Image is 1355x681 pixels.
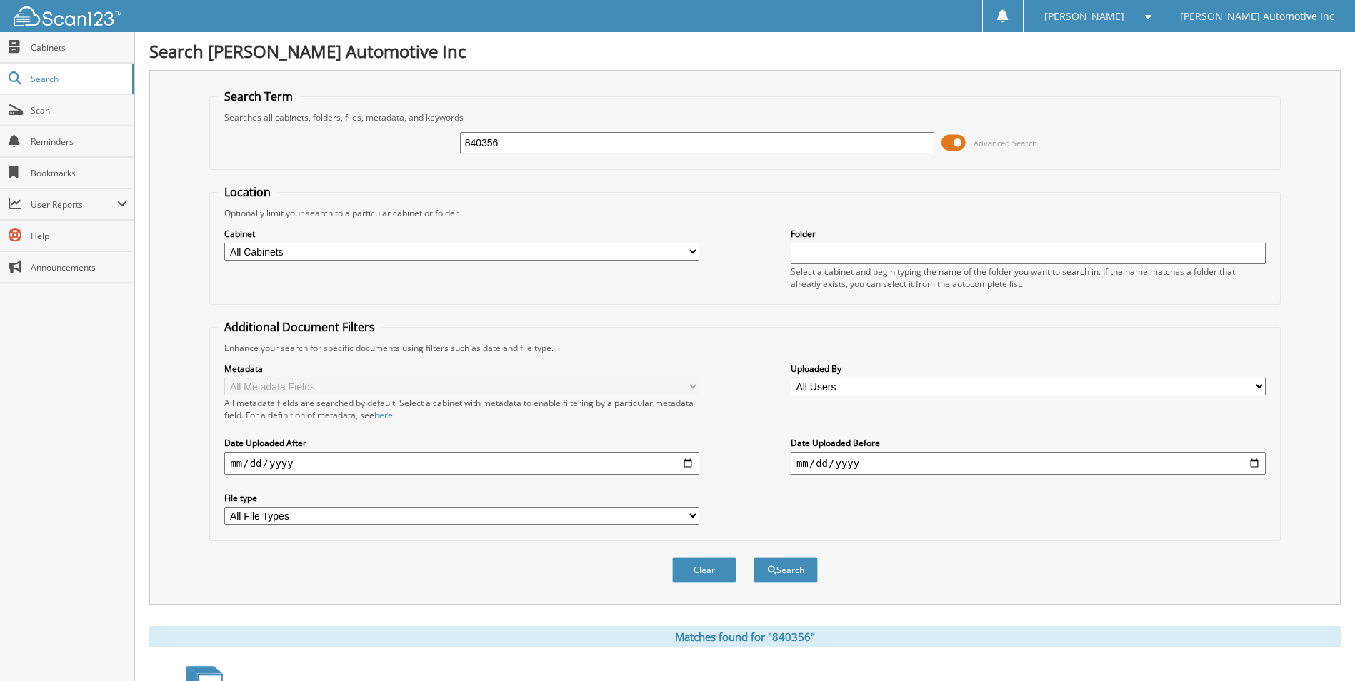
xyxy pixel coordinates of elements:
legend: Additional Document Filters [217,319,382,335]
input: start [224,452,699,475]
div: All metadata fields are searched by default. Select a cabinet with metadata to enable filtering b... [224,397,699,421]
div: Matches found for "840356" [149,626,1341,647]
span: Advanced Search [974,138,1037,148]
a: here [374,409,393,421]
span: Announcements [31,261,127,273]
span: Bookmarks [31,167,127,179]
label: Date Uploaded After [224,437,699,449]
span: User Reports [31,198,117,211]
label: Folder [791,228,1266,240]
button: Search [754,557,818,583]
label: Uploaded By [791,363,1266,375]
span: Scan [31,104,127,116]
span: Search [31,73,125,85]
h1: Search [PERSON_NAME] Automotive Inc [149,39,1341,63]
legend: Location [217,184,278,200]
button: Clear [672,557,736,583]
span: [PERSON_NAME] [1044,12,1124,21]
legend: Search Term [217,89,300,104]
label: Metadata [224,363,699,375]
label: Cabinet [224,228,699,240]
span: Reminders [31,136,127,148]
span: Help [31,230,127,242]
div: Searches all cabinets, folders, files, metadata, and keywords [217,111,1272,123]
div: Optionally limit your search to a particular cabinet or folder [217,207,1272,219]
input: end [791,452,1266,475]
div: Select a cabinet and begin typing the name of the folder you want to search in. If the name match... [791,266,1266,290]
span: Cabinets [31,41,127,54]
img: scan123-logo-white.svg [14,6,121,26]
span: [PERSON_NAME] Automotive Inc [1180,12,1334,21]
label: File type [224,492,699,504]
div: Enhance your search for specific documents using filters such as date and file type. [217,342,1272,354]
label: Date Uploaded Before [791,437,1266,449]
